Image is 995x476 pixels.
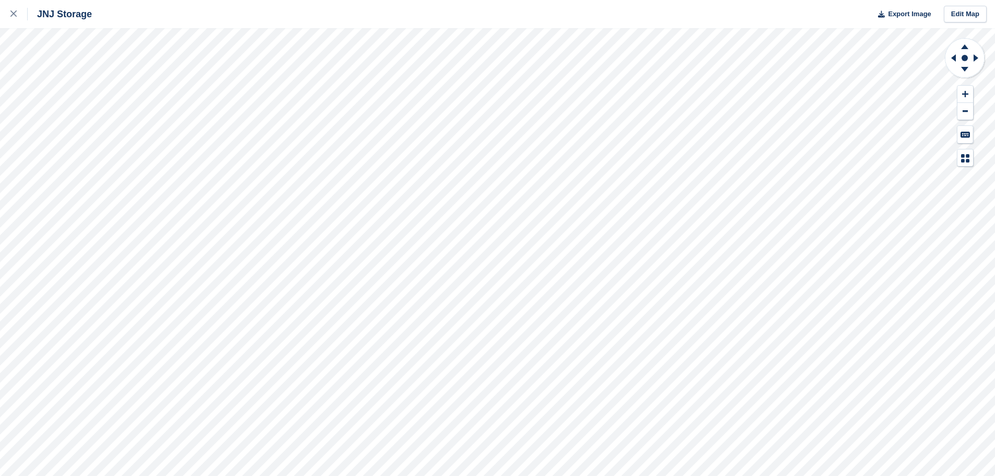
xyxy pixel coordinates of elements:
span: Export Image [888,9,931,19]
a: Edit Map [944,6,987,23]
button: Keyboard Shortcuts [957,126,973,143]
button: Map Legend [957,149,973,167]
button: Zoom In [957,86,973,103]
button: Export Image [872,6,931,23]
button: Zoom Out [957,103,973,120]
div: JNJ Storage [28,8,92,20]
